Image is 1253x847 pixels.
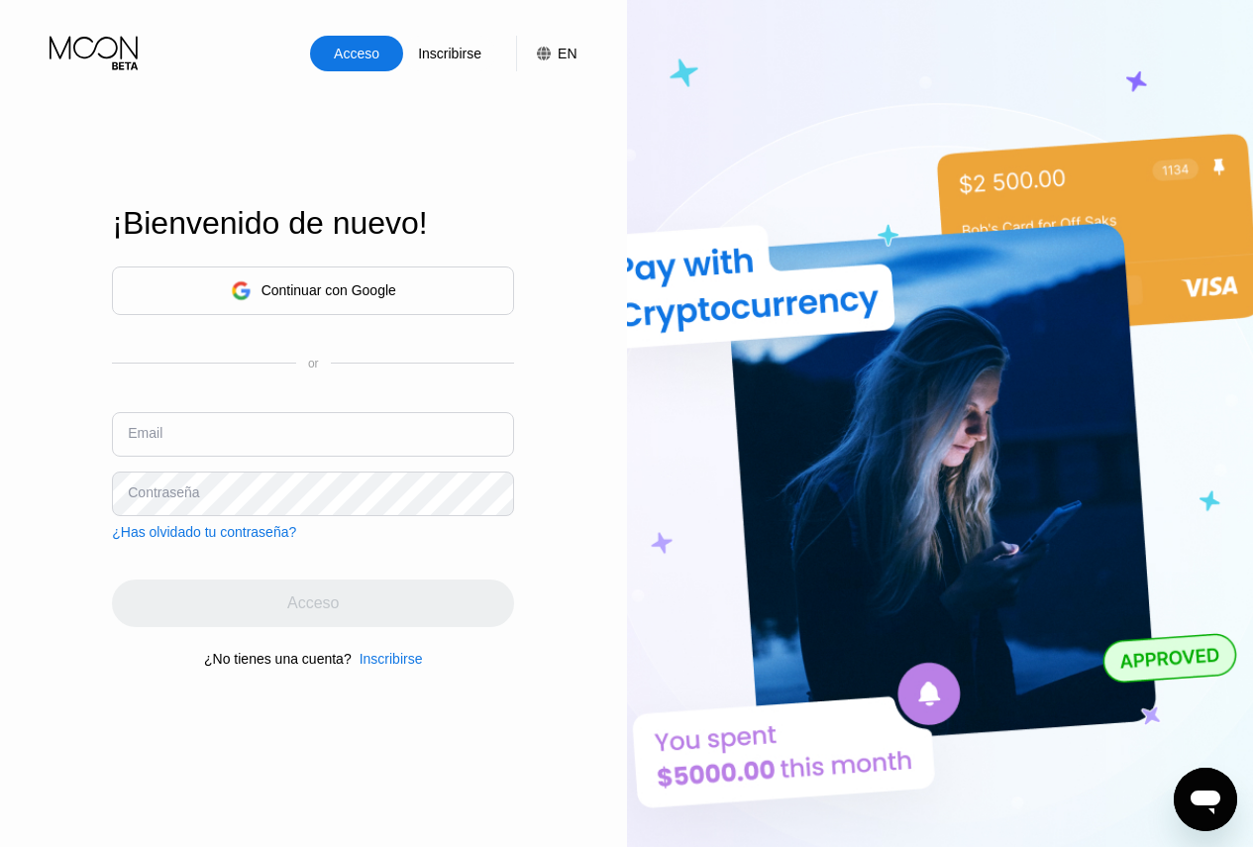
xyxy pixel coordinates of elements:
div: Inscribirse [352,651,423,667]
div: Acceso [310,36,403,71]
div: ¡Bienvenido de nuevo! [112,205,514,242]
div: EN [558,46,576,61]
div: ¿No tienes una cuenta? [204,651,352,667]
div: Acceso [332,44,381,63]
div: Continuar con Google [261,282,396,298]
div: Inscribirse [360,651,423,667]
div: or [308,357,319,371]
div: Inscribirse [416,44,483,63]
iframe: Botón para iniciar la ventana de mensajería [1174,768,1237,831]
div: EN [516,36,576,71]
div: ¿Has olvidado tu contraseña? [112,524,296,540]
div: Continuar con Google [112,266,514,315]
div: Inscribirse [403,36,496,71]
div: Email [128,425,162,441]
div: Contraseña [128,484,199,500]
